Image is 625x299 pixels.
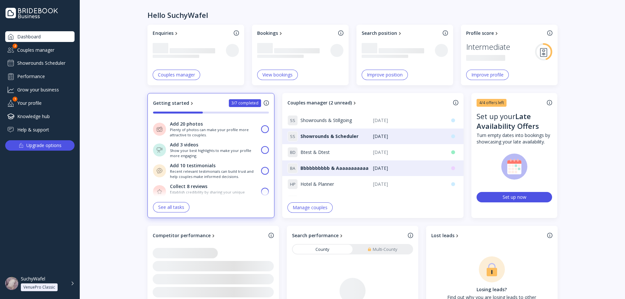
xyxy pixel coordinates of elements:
[153,30,174,36] div: Enquiries
[477,192,552,202] button: Set up now
[153,232,211,239] div: Competitor performance
[5,45,75,55] div: Couples manager
[373,133,443,140] div: [DATE]
[13,97,18,102] div: 1
[443,286,541,293] div: Losing leads?
[477,132,552,145] div: Turn empty dates into bookings by showcasing your late availability.
[292,232,405,239] a: Search performance
[503,194,526,200] div: Set up now
[287,100,352,106] div: Couples manager (2 unread)
[170,127,257,137] div: Plenty of photos can make your profile more attractive to couples.
[287,100,451,106] a: Couples manager (2 unread)
[300,149,330,156] span: Btest & Dtest
[373,149,443,156] div: [DATE]
[158,72,195,77] div: Couples manager
[153,70,200,80] button: Couples manager
[362,70,408,80] button: Improve position
[362,30,397,36] div: Search position
[170,190,257,200] div: Establish credibility by sharing your unique review URL with couples.
[477,111,539,131] div: Late Availability Offers
[153,100,195,106] a: Getting started
[5,98,75,108] div: Your profile
[170,142,198,148] div: Add 3 videos
[300,117,352,124] span: Showrounds & Stillgoing
[262,72,293,77] div: View bookings
[479,100,504,105] div: 4/4 offers left
[147,10,208,20] div: Hello SuchyWafel
[466,41,510,53] div: Intermediate
[257,70,298,80] button: View bookings
[293,205,327,210] div: Manage couples
[257,30,336,36] a: Bookings
[431,232,545,239] a: Lost leads
[293,245,353,254] a: County
[5,111,75,122] a: Knowledge hub
[300,165,368,171] span: Bbbbbbbbbb & Aaaaaaaaaaa
[5,31,75,42] a: Dashboard
[231,101,258,106] div: 3/7 completed
[153,232,266,239] a: Competitor performance
[170,148,257,158] div: Show your best highlights to make your profile more engaging.
[153,202,189,212] button: See all tasks
[367,72,403,77] div: Improve position
[287,163,298,173] div: B A
[287,131,298,142] div: S S
[592,268,625,299] iframe: Chat Widget
[362,30,440,36] a: Search position
[257,30,278,36] div: Bookings
[170,121,203,127] div: Add 20 photos
[5,98,75,108] a: Your profile1
[368,246,397,252] div: Multi-County
[170,169,257,179] div: Recent relevant testimonials can build trust and help couples make informed decisions.
[300,197,339,203] span: Tester & Testerka
[292,232,339,239] div: Search performance
[300,133,358,140] span: Showrounds & Scheduler
[466,70,509,80] button: Improve profile
[373,117,443,124] div: [DATE]
[287,115,298,126] div: S S
[5,84,75,95] a: Grow your business
[300,181,334,187] span: Hotel & Planner
[21,276,45,282] div: SuchyWafel
[373,181,443,187] div: [DATE]
[477,111,552,132] div: Set up your
[170,162,215,169] div: Add 10 testimonials
[466,30,545,36] a: Profile score
[158,205,184,210] div: See all tasks
[431,232,454,239] div: Lost leads
[287,202,333,213] button: Manage couples
[373,197,443,203] div: [DATE]
[5,58,75,68] a: Showrounds Scheduler
[5,140,75,151] button: Upgrade options
[471,72,504,77] div: Improve profile
[5,71,75,82] a: Performance
[23,285,55,290] div: VenuePro Classic
[13,44,18,48] div: 2
[5,277,18,290] img: dpr=1,fit=cover,g=face,w=48,h=48
[466,30,494,36] div: Profile score
[153,100,189,106] div: Getting started
[287,147,298,157] div: B D
[287,179,298,189] div: H P
[287,195,298,205] div: T T
[153,30,231,36] a: Enquiries
[170,183,207,190] div: Collect 8 reviews
[26,141,62,150] div: Upgrade options
[373,165,443,171] div: [DATE]
[5,45,75,55] a: Couples manager2
[5,124,75,135] a: Help & support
